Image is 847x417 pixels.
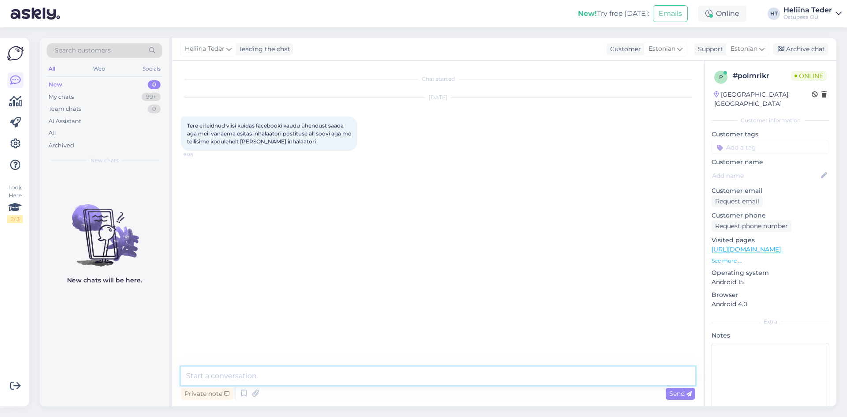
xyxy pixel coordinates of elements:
[49,80,62,89] div: New
[712,158,829,167] p: Customer name
[47,63,57,75] div: All
[607,45,641,54] div: Customer
[236,45,290,54] div: leading the chat
[714,90,812,109] div: [GEOGRAPHIC_DATA], [GEOGRAPHIC_DATA]
[791,71,827,81] span: Online
[712,331,829,340] p: Notes
[578,8,649,19] div: Try free [DATE]:
[148,80,161,89] div: 0
[578,9,597,18] b: New!
[712,318,829,326] div: Extra
[181,388,233,400] div: Private note
[733,71,791,81] div: # polmrikr
[7,184,23,223] div: Look Here
[49,105,81,113] div: Team chats
[712,300,829,309] p: Android 4.0
[768,8,780,20] div: HT
[712,195,763,207] div: Request email
[648,44,675,54] span: Estonian
[783,7,842,21] a: Heliina TederOstupesa OÜ
[712,116,829,124] div: Customer information
[181,75,695,83] div: Chat started
[40,188,169,268] img: No chats
[49,141,74,150] div: Archived
[181,94,695,101] div: [DATE]
[712,268,829,278] p: Operating system
[712,257,829,265] p: See more ...
[67,276,142,285] p: New chats will be here.
[49,93,74,101] div: My chats
[185,44,225,54] span: Heliina Teder
[7,215,23,223] div: 2 / 3
[694,45,723,54] div: Support
[712,245,781,253] a: [URL][DOMAIN_NAME]
[148,105,161,113] div: 0
[783,7,832,14] div: Heliina Teder
[7,45,24,62] img: Askly Logo
[712,278,829,287] p: Android 15
[712,141,829,154] input: Add a tag
[141,63,162,75] div: Socials
[712,130,829,139] p: Customer tags
[184,151,217,158] span: 9:08
[90,157,119,165] span: New chats
[142,93,161,101] div: 99+
[712,186,829,195] p: Customer email
[653,5,688,22] button: Emails
[712,220,791,232] div: Request phone number
[49,117,81,126] div: AI Assistant
[49,129,56,138] div: All
[91,63,107,75] div: Web
[712,211,829,220] p: Customer phone
[669,390,692,398] span: Send
[187,122,352,145] span: Tere ei leidnud viisi kuidas facebooki kaudu ühendust saada aga meil vanaema esitas inhalaatori p...
[712,171,819,180] input: Add name
[783,14,832,21] div: Ostupesa OÜ
[719,74,723,80] span: p
[698,6,746,22] div: Online
[712,236,829,245] p: Visited pages
[55,46,111,55] span: Search customers
[773,43,828,55] div: Archive chat
[712,290,829,300] p: Browser
[731,44,757,54] span: Estonian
